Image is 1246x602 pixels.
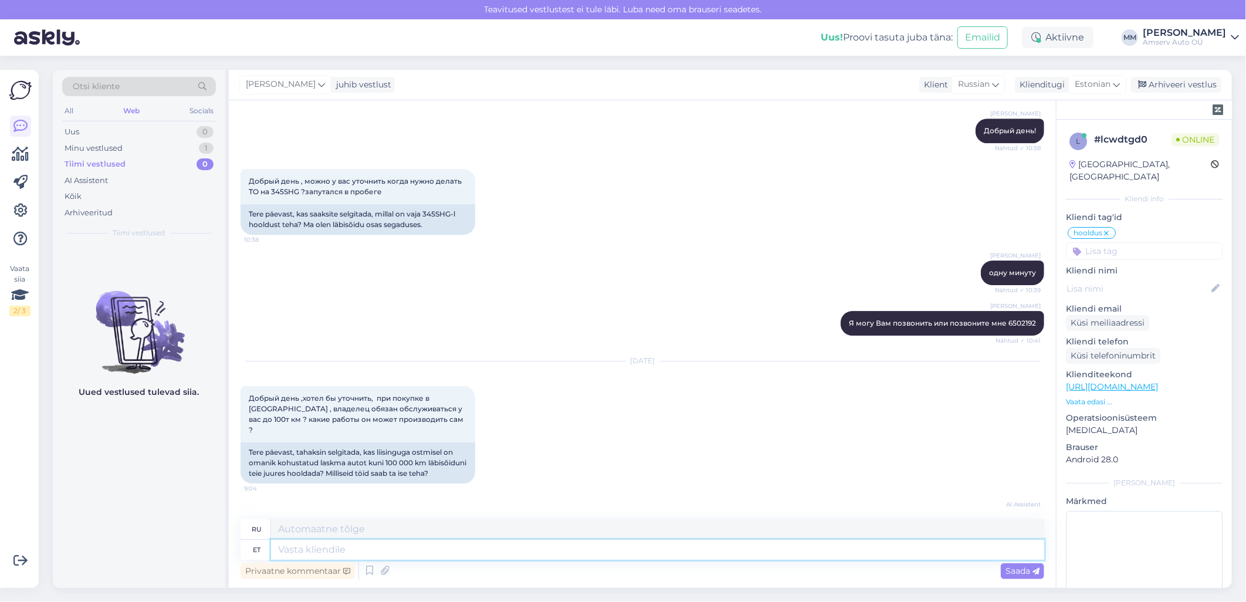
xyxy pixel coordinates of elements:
span: [PERSON_NAME] [990,251,1041,260]
div: Privaatne kommentaar [241,563,355,579]
b: Uus! [821,32,843,43]
a: [URL][DOMAIN_NAME] [1066,381,1158,392]
span: Russian [958,78,990,91]
div: Kliendi info [1066,194,1223,204]
span: 9:04 [244,484,288,493]
div: Vaata siia [9,263,31,316]
div: Proovi tasuta juba täna: [821,31,953,45]
span: Nähtud ✓ 10:39 [995,286,1041,295]
img: Askly Logo [9,79,32,102]
p: [MEDICAL_DATA] [1066,424,1223,437]
p: Klienditeekond [1066,368,1223,381]
div: Web [121,103,142,119]
span: Online [1171,133,1219,146]
div: [DATE] [241,356,1044,366]
span: Добрый день ,хотел бы уточнить, при покупке в [GEOGRAPHIC_DATA] , владелец обязан обслуживаться у... [249,394,465,434]
span: 10:38 [244,235,288,244]
div: MM [1122,29,1138,46]
span: Добрый день , можно у вас уточнить когда нужно делать ТО на 345SHG ?запутался в пробеге [249,177,463,196]
p: Brauser [1066,441,1223,454]
p: Uued vestlused tulevad siia. [79,386,199,398]
div: Tiimi vestlused [65,158,126,170]
div: Klienditugi [1015,79,1065,91]
span: l [1076,137,1081,146]
p: Kliendi telefon [1066,336,1223,348]
div: 0 [197,158,214,170]
div: Arhiveeri vestlus [1131,77,1221,93]
div: Uus [65,126,79,138]
input: Lisa nimi [1066,282,1209,295]
span: Saada [1005,566,1040,576]
span: Я могу Вам позвонить или позвоните мне 6502192 [849,319,1036,327]
span: Otsi kliente [73,80,120,93]
div: [PERSON_NAME] [1066,478,1223,488]
span: Nähtud ✓ 10:38 [995,144,1041,153]
span: [PERSON_NAME] [246,78,316,91]
div: Klient [919,79,948,91]
div: 0 [197,126,214,138]
img: No chats [53,270,225,376]
p: Kliendi nimi [1066,265,1223,277]
div: Aktiivne [1022,27,1093,48]
div: Minu vestlused [65,143,123,154]
p: Kliendi email [1066,303,1223,315]
span: hooldus [1074,229,1102,236]
p: Android 28.0 [1066,454,1223,466]
p: Vaata edasi ... [1066,397,1223,407]
input: Lisa tag [1066,242,1223,260]
p: Kliendi tag'id [1066,211,1223,224]
div: [GEOGRAPHIC_DATA], [GEOGRAPHIC_DATA] [1069,158,1211,183]
span: Estonian [1075,78,1110,91]
span: [PERSON_NAME] [990,302,1041,310]
div: [PERSON_NAME] [1143,28,1226,38]
span: Добрый день! [984,126,1036,135]
div: All [62,103,76,119]
div: Küsi telefoninumbrit [1066,348,1160,364]
div: Tere päevast, kas saaksite selgitada, millal on vaja 345SHG-l hooldust teha? Ma olen läbisõidu os... [241,204,475,235]
div: 2 / 3 [9,306,31,316]
span: AI Assistent [997,500,1041,509]
div: Tere päevast, tahaksin selgitada, kas liisinguga ostmisel on omanik kohustatud laskma autot kuni ... [241,442,475,483]
button: Emailid [957,26,1008,49]
div: Amserv Auto OÜ [1143,38,1226,47]
div: # lcwdtgd0 [1094,133,1171,147]
div: Socials [187,103,216,119]
div: Kõik [65,191,82,202]
span: Tiimi vestlused [113,228,165,238]
img: zendesk [1213,104,1223,115]
div: Küsi meiliaadressi [1066,315,1149,331]
span: [PERSON_NAME] [990,109,1041,118]
a: [PERSON_NAME]Amserv Auto OÜ [1143,28,1239,47]
span: Nähtud ✓ 10:41 [996,336,1041,345]
span: одну минуту [989,268,1036,277]
div: 1 [199,143,214,154]
div: juhib vestlust [331,79,391,91]
div: et [253,540,260,560]
div: Arhiveeritud [65,207,113,219]
p: Märkmed [1066,495,1223,508]
div: ru [252,519,262,539]
p: Operatsioonisüsteem [1066,412,1223,424]
div: AI Assistent [65,175,108,187]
